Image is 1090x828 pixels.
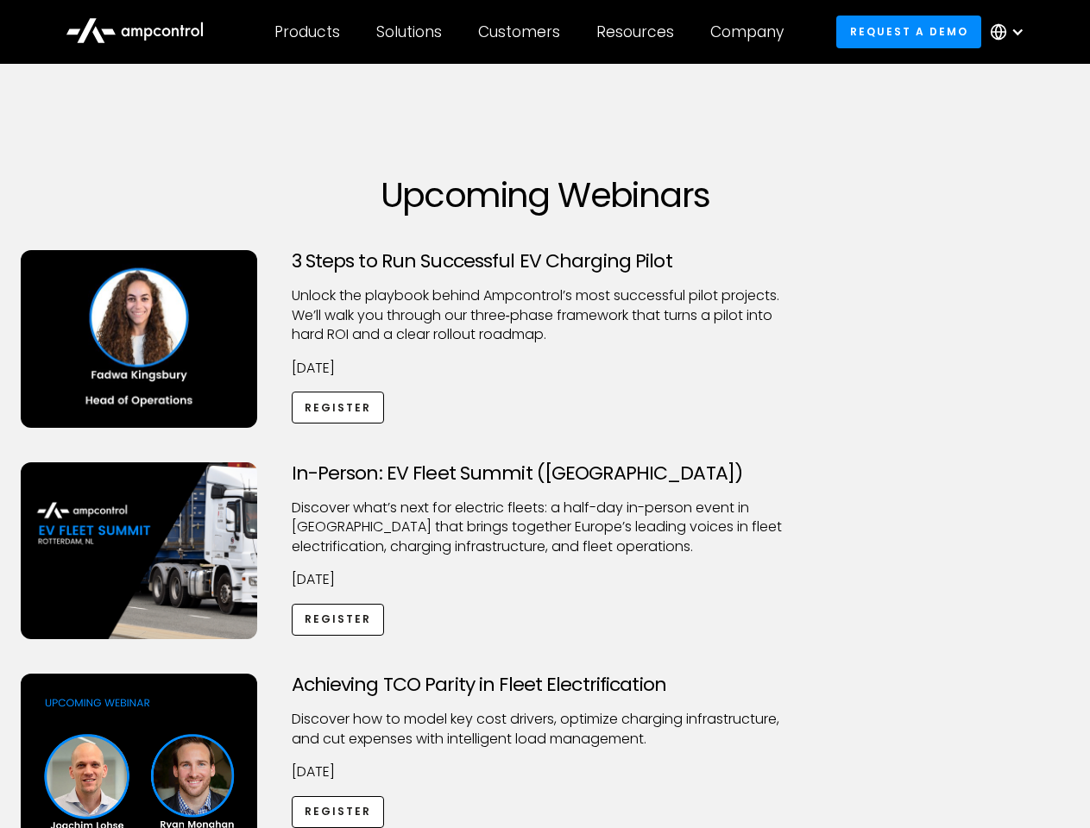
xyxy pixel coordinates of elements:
div: Customers [478,22,560,41]
a: Register [292,604,385,636]
div: Solutions [376,22,442,41]
h3: In-Person: EV Fleet Summit ([GEOGRAPHIC_DATA]) [292,462,799,485]
h3: 3 Steps to Run Successful EV Charging Pilot [292,250,799,273]
div: Products [274,22,340,41]
h3: Achieving TCO Parity in Fleet Electrification [292,674,799,696]
div: Resources [596,22,674,41]
a: Request a demo [836,16,981,47]
div: Company [710,22,784,41]
p: Unlock the playbook behind Ampcontrol’s most successful pilot projects. We’ll walk you through ou... [292,286,799,344]
p: [DATE] [292,762,799,781]
a: Register [292,796,385,828]
p: ​Discover what’s next for electric fleets: a half-day in-person event in [GEOGRAPHIC_DATA] that b... [292,499,799,556]
p: [DATE] [292,359,799,378]
a: Register [292,392,385,423]
p: [DATE] [292,570,799,589]
p: Discover how to model key cost drivers, optimize charging infrastructure, and cut expenses with i... [292,710,799,749]
h1: Upcoming Webinars [21,174,1070,216]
